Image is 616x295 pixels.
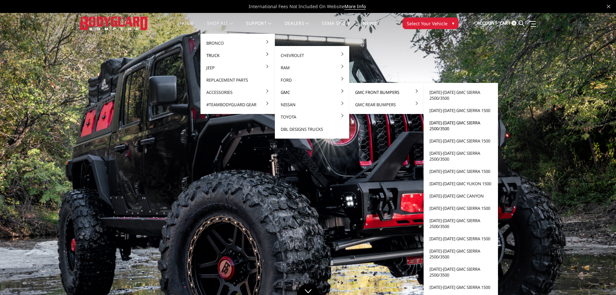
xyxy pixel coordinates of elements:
a: [DATE]-[DATE] GMC Sierra 1500 [426,233,495,245]
span: ▾ [452,20,454,27]
a: Home [180,21,194,34]
a: [DATE]-[DATE] GMC Sierra 2500/3500 [426,263,495,281]
a: [DATE]-[DATE] GMC Yukon 1500 [426,177,495,190]
a: Jeep [203,62,272,74]
iframe: Chat Widget [584,264,616,295]
a: SEMA Show [322,21,350,34]
img: BODYGUARD BUMPERS [80,17,148,30]
span: Cart [500,20,511,26]
button: Select Your Vehicle [403,17,459,29]
a: [DATE]-[DATE] GMC Sierra 2500/3500 [426,117,495,135]
button: 2 of 5 [586,172,593,183]
a: Truck [203,49,272,62]
span: 0 [512,21,516,26]
a: Account [477,15,497,32]
span: Select Your Vehicle [407,20,448,27]
a: Bronco [203,37,272,49]
a: [DATE]-[DATE] GMC Sierra 2500/3500 [426,86,495,104]
a: Ford [277,74,347,86]
button: 1 of 5 [586,162,593,172]
a: [DATE]-[DATE] GMC Sierra 1500 [426,281,495,293]
a: DBL Designs Trucks [277,123,347,135]
a: Support [246,21,272,34]
a: Dealers [285,21,309,34]
button: 5 of 5 [586,203,593,214]
a: [DATE]-[DATE] GMC Canyon [426,190,495,202]
a: Click to Down [297,284,319,295]
a: News [363,21,376,34]
button: 4 of 5 [586,193,593,203]
a: Accessories [203,86,272,98]
a: [DATE]-[DATE] GMC Sierra 2500/3500 [426,214,495,233]
span: Account [477,20,497,26]
a: GMC Rear Bumpers [352,98,421,111]
a: [DATE]-[DATE] GMC Sierra 1500 [426,202,495,214]
a: Replacement Parts [203,74,272,86]
a: Chevrolet [277,49,347,62]
button: 3 of 5 [586,183,593,193]
a: [DATE]-[DATE] GMC Sierra 2500/3500 [426,147,495,165]
a: GMC Front Bumpers [352,86,421,98]
a: GMC [277,86,347,98]
a: Toyota [277,111,347,123]
a: #TeamBodyguard Gear [203,98,272,111]
a: [DATE]-[DATE] GMC Sierra 1500 [426,104,495,117]
a: Nissan [277,98,347,111]
a: [DATE]-[DATE] GMC Sierra 1500 [426,135,495,147]
a: Cart 0 [500,15,516,32]
a: More Info [344,3,366,10]
a: [DATE]-[DATE] GMC Sierra 1500 [426,165,495,177]
a: Ram [277,62,347,74]
a: shop all [207,21,233,34]
a: [DATE]-[DATE] GMC Sierra 2500/3500 [426,245,495,263]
